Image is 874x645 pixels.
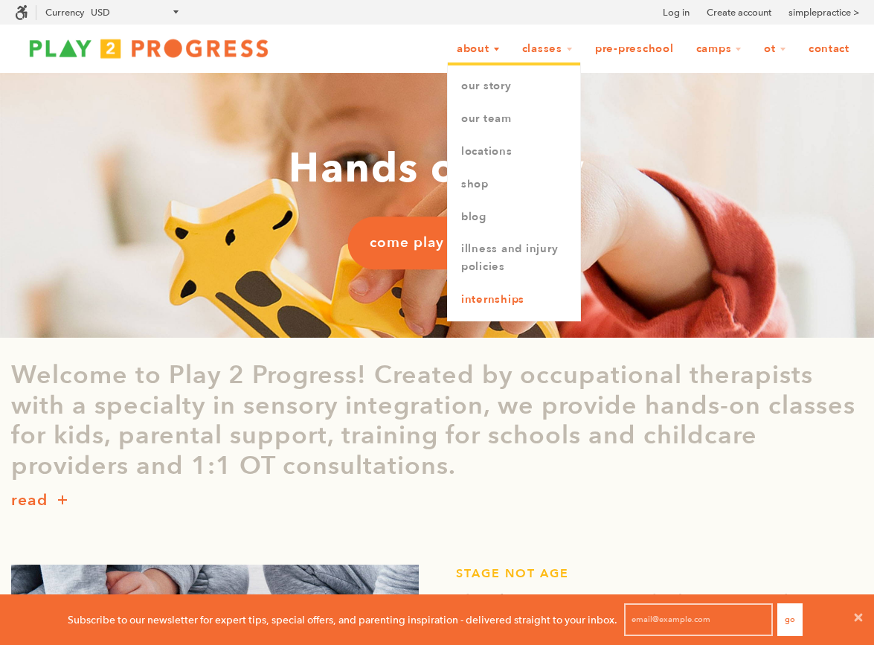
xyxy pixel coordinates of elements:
[663,5,690,20] a: Log in
[448,70,580,103] a: Our Story
[585,35,684,63] a: Pre-Preschool
[687,35,752,63] a: Camps
[456,590,864,634] p: The Play to Progress method puts an emphasis on stage, rather than age.
[456,565,864,583] h1: STAGE NOT AGE
[799,35,859,63] a: Contact
[448,233,580,283] a: Illness and Injury Policies
[754,35,796,63] a: OT
[777,603,803,636] button: Go
[15,33,283,63] img: Play2Progress logo
[448,283,580,316] a: Internships
[11,489,48,513] p: read
[45,7,84,18] label: Currency
[448,103,580,135] a: Our Team
[448,201,580,234] a: Blog
[788,5,859,20] a: simplepractice >
[624,603,773,636] input: email@example.com
[370,233,504,252] span: come play with us!
[448,168,580,201] a: Shop
[68,612,617,628] p: Subscribe to our newsletter for expert tips, special offers, and parenting inspiration - delivere...
[11,360,863,481] p: Welcome to Play 2 Progress! Created by occupational therapists with a specialty in sensory integr...
[512,35,582,63] a: Classes
[707,5,771,20] a: Create account
[347,216,527,269] a: come play with us!
[447,35,510,63] a: About
[448,135,580,168] a: Locations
